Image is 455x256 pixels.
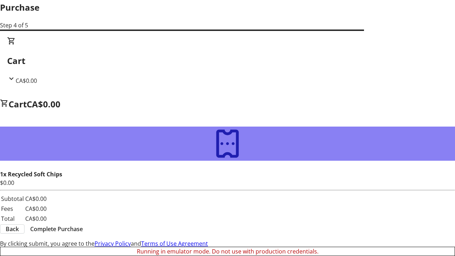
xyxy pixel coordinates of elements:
span: Back [6,225,19,233]
td: Fees [1,204,24,213]
a: Terms of Use Agreement [141,240,208,247]
td: Subtotal [1,194,24,203]
span: Cart [9,98,27,110]
h2: Cart [7,54,448,67]
span: CA$0.00 [27,98,60,110]
a: Privacy Policy [95,240,131,247]
button: Complete Purchase [25,225,89,233]
span: CA$0.00 [16,77,37,85]
td: Total [1,214,24,223]
span: Complete Purchase [30,225,83,233]
td: CA$0.00 [25,194,47,203]
td: CA$0.00 [25,204,47,213]
td: CA$0.00 [25,214,47,223]
div: CartCA$0.00 [7,37,448,85]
